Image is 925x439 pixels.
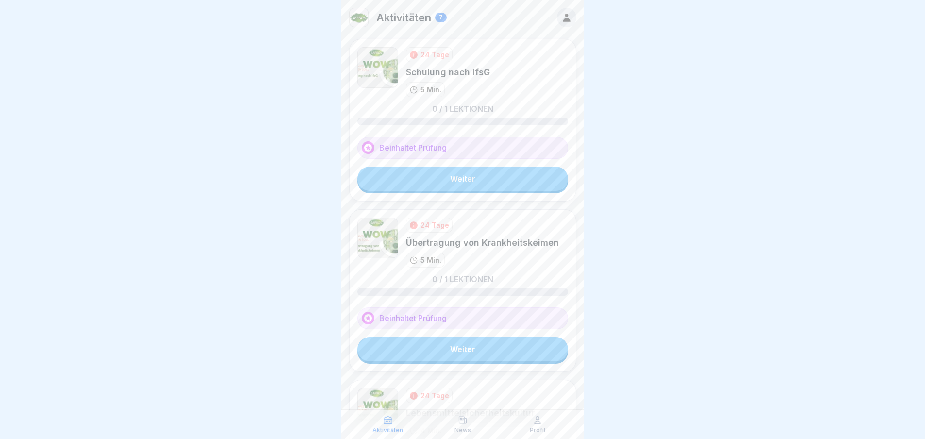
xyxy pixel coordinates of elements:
p: 5 Min. [420,255,441,265]
p: 0 / 1 Lektionen [432,105,493,113]
p: 0 / 1 Lektionen [432,275,493,283]
p: 5 Min. [420,84,441,95]
div: Beinhaltet Prüfung [357,307,568,329]
div: 24 Tage [420,220,449,230]
a: Weiter [357,167,568,191]
p: Aktivitäten [376,11,431,24]
p: Aktivitäten [372,427,403,434]
img: kf7i1i887rzam0di2wc6oekd.png [350,8,368,27]
div: Schulung nach IfsG [406,66,490,78]
div: Beinhaltet Prüfung [357,137,568,159]
img: nvh0m954qqb4ryavzfvnyj8v.png [357,218,398,258]
img: x7ba9ezpb0gwldksaaha8749.png [357,388,398,429]
div: 24 Tage [420,390,449,401]
div: 24 Tage [420,50,449,60]
p: News [454,427,471,434]
img: gws61i47o4mae1p22ztlfgxa.png [357,47,398,88]
div: Übertragung von Krankheitskeimen [406,236,559,249]
a: Weiter [357,337,568,361]
div: Lebensmittelsicherheitskultur [406,407,535,419]
div: 7 [435,13,447,22]
p: Profil [530,427,545,434]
